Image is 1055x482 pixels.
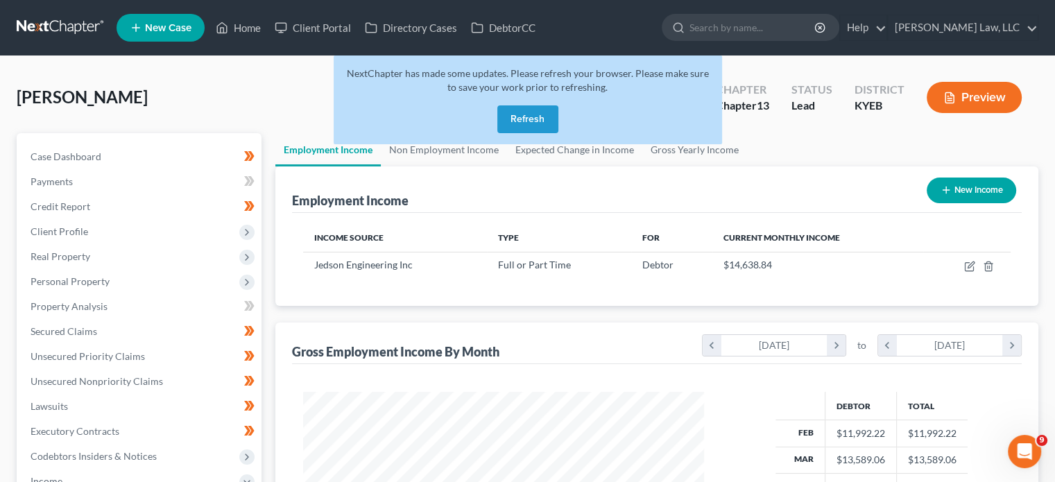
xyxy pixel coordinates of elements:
span: Unsecured Priority Claims [31,350,145,362]
span: Case Dashboard [31,150,101,162]
span: Type [498,232,519,243]
span: Property Analysis [31,300,108,312]
span: Unsecured Nonpriority Claims [31,375,163,387]
span: New Case [145,23,191,33]
div: Chapter [716,98,769,114]
span: Client Profile [31,225,88,237]
span: 13 [757,98,769,112]
a: [PERSON_NAME] Law, LLC [888,15,1038,40]
span: 9 [1036,435,1047,446]
a: Lawsuits [19,394,261,419]
a: Executory Contracts [19,419,261,444]
i: chevron_right [827,335,846,356]
a: Home [209,15,268,40]
span: Full or Part Time [498,259,571,270]
div: $13,589.06 [837,453,885,467]
span: Executory Contracts [31,425,119,437]
button: Refresh [497,105,558,133]
span: to [857,338,866,352]
i: chevron_left [878,335,897,356]
a: Directory Cases [358,15,464,40]
input: Search by name... [689,15,816,40]
a: Help [840,15,886,40]
a: Unsecured Nonpriority Claims [19,369,261,394]
span: Credit Report [31,200,90,212]
div: District [855,82,904,98]
span: Secured Claims [31,325,97,337]
td: $13,589.06 [896,447,968,473]
span: For [642,232,660,243]
div: [DATE] [721,335,827,356]
span: [PERSON_NAME] [17,87,148,107]
a: Unsecured Priority Claims [19,344,261,369]
th: Total [896,392,968,420]
span: Current Monthly Income [723,232,840,243]
button: New Income [927,178,1016,203]
span: Income Source [314,232,384,243]
a: Client Portal [268,15,358,40]
a: DebtorCC [464,15,542,40]
div: Employment Income [292,192,409,209]
button: Preview [927,82,1022,113]
div: [DATE] [897,335,1003,356]
div: Gross Employment Income By Month [292,343,499,360]
span: Payments [31,175,73,187]
a: Secured Claims [19,319,261,344]
span: Real Property [31,250,90,262]
div: Chapter [716,82,769,98]
span: NextChapter has made some updates. Please refresh your browser. Please make sure to save your wor... [347,67,709,93]
div: $11,992.22 [837,427,885,440]
a: Property Analysis [19,294,261,319]
div: KYEB [855,98,904,114]
span: Debtor [642,259,674,270]
a: Case Dashboard [19,144,261,169]
span: Jedson Engineering Inc [314,259,413,270]
i: chevron_right [1002,335,1021,356]
div: Status [791,82,832,98]
th: Mar [775,447,825,473]
span: $14,638.84 [723,259,772,270]
th: Debtor [825,392,896,420]
th: Feb [775,420,825,447]
iframe: Intercom live chat [1008,435,1041,468]
td: $11,992.22 [896,420,968,447]
a: Credit Report [19,194,261,219]
a: Employment Income [275,133,381,166]
span: Personal Property [31,275,110,287]
a: Payments [19,169,261,194]
span: Lawsuits [31,400,68,412]
span: Codebtors Insiders & Notices [31,450,157,462]
i: chevron_left [703,335,721,356]
div: Lead [791,98,832,114]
